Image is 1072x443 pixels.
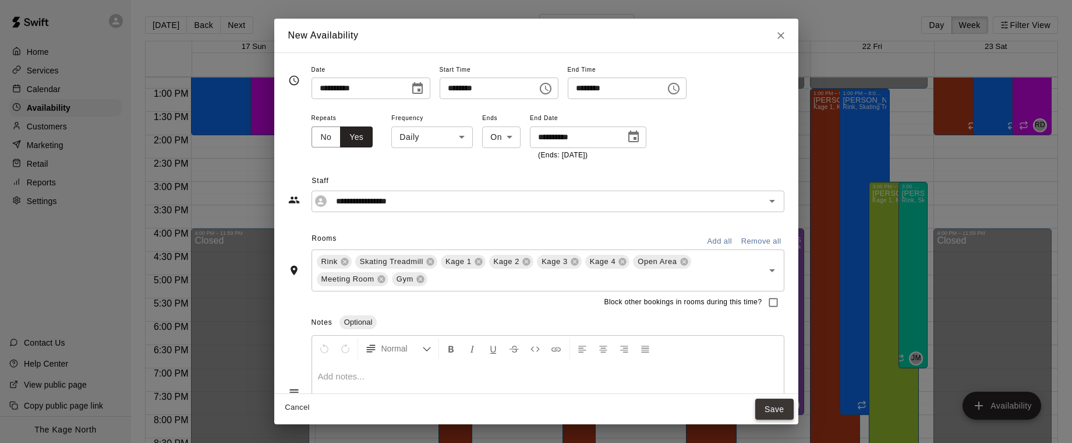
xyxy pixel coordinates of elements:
[339,318,377,326] span: Optional
[483,338,503,359] button: Format Underline
[312,126,373,148] div: outlined button group
[312,234,337,242] span: Rooms
[312,172,784,191] span: Staff
[391,111,473,126] span: Frequency
[312,111,383,126] span: Repeats
[360,338,436,359] button: Formatting Options
[635,338,655,359] button: Justify Align
[585,256,621,268] span: Kage 4
[355,255,437,269] div: Skating Treadmill
[317,255,352,269] div: Rink
[633,256,681,268] span: Open Area
[572,338,592,359] button: Left Align
[701,233,738,251] button: Add all
[525,338,545,359] button: Insert Code
[288,75,300,86] svg: Timing
[593,338,613,359] button: Center Align
[317,256,342,268] span: Rink
[738,233,784,251] button: Remove all
[391,126,473,148] div: Daily
[585,255,630,269] div: Kage 4
[568,62,687,78] span: End Time
[482,111,521,126] span: Ends
[489,256,525,268] span: Kage 2
[392,273,418,285] span: Gym
[534,77,557,100] button: Choose time, selected time is 3:00 PM
[340,126,373,148] button: Yes
[462,338,482,359] button: Format Italics
[312,62,430,78] span: Date
[288,28,359,43] h6: New Availability
[441,338,461,359] button: Format Bold
[312,126,341,148] button: No
[288,265,300,276] svg: Rooms
[614,338,634,359] button: Right Align
[537,256,572,268] span: Kage 3
[440,62,558,78] span: Start Time
[317,272,388,286] div: Meeting Room
[537,255,582,269] div: Kage 3
[317,273,379,285] span: Meeting Room
[546,338,566,359] button: Insert Link
[764,193,780,209] button: Open
[381,343,422,354] span: Normal
[406,77,429,100] button: Choose date, selected date is Aug 18, 2025
[312,318,332,326] span: Notes
[441,255,486,269] div: Kage 1
[604,297,762,308] span: Block other bookings in rooms during this time?
[662,77,685,100] button: Choose time, selected time is 4:00 PM
[314,338,334,359] button: Undo
[538,150,638,161] p: (Ends: [DATE])
[288,194,300,206] svg: Staff
[770,25,791,46] button: Close
[288,386,300,398] svg: Notes
[489,255,534,269] div: Kage 2
[441,256,476,268] span: Kage 1
[755,399,794,420] button: Save
[764,262,780,279] button: Open
[622,125,645,149] button: Choose date, selected date is Aug 22, 2025
[335,338,355,359] button: Redo
[279,399,316,417] button: Cancel
[355,256,428,268] span: Skating Treadmill
[530,111,646,126] span: End Date
[392,272,427,286] div: Gym
[482,126,521,148] div: On
[504,338,524,359] button: Format Strikethrough
[633,255,691,269] div: Open Area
